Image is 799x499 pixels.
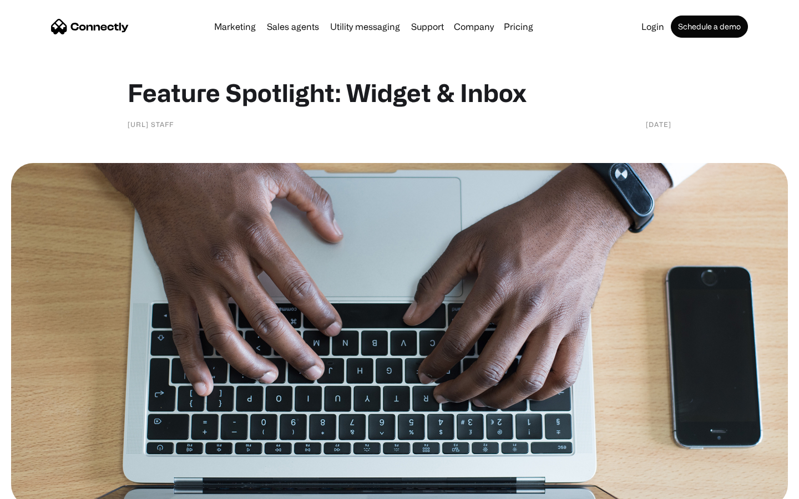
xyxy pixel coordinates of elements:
a: Support [407,22,448,31]
div: Company [454,19,494,34]
a: Login [637,22,669,31]
a: Pricing [499,22,538,31]
a: Schedule a demo [671,16,748,38]
h1: Feature Spotlight: Widget & Inbox [128,78,671,108]
div: [URL] staff [128,119,174,130]
a: Utility messaging [326,22,404,31]
aside: Language selected: English [11,480,67,495]
ul: Language list [22,480,67,495]
a: Marketing [210,22,260,31]
a: Sales agents [262,22,323,31]
div: [DATE] [646,119,671,130]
